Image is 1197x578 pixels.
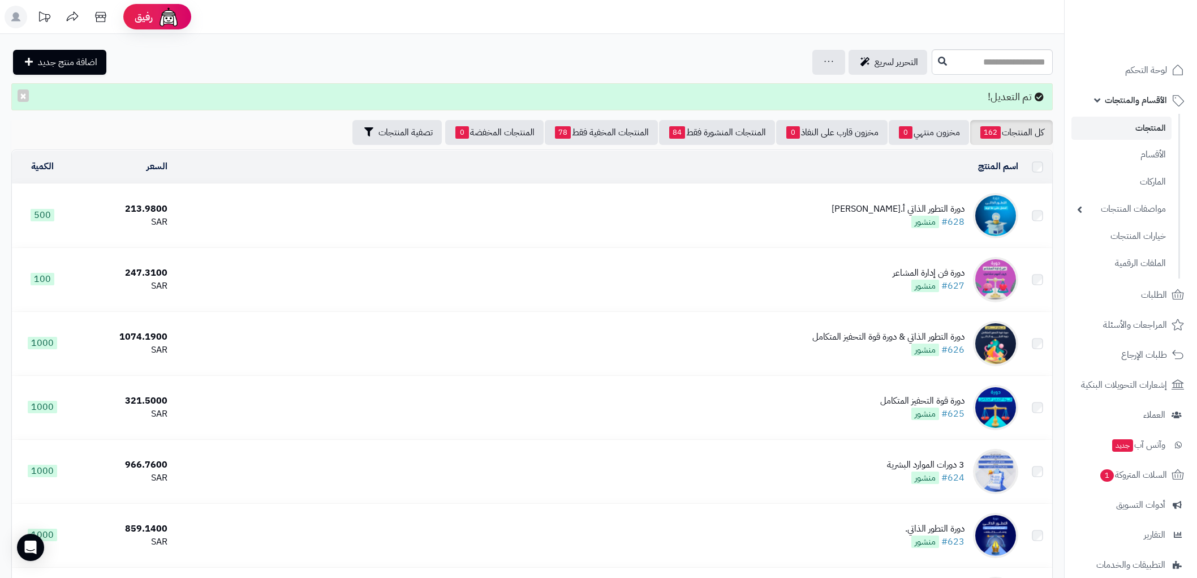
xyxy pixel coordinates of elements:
img: logo-2.png [1120,29,1186,53]
a: #623 [941,535,965,549]
span: 0 [786,126,800,139]
div: SAR [77,536,167,549]
div: SAR [77,408,167,421]
span: 78 [555,126,571,139]
div: 213.9800 [77,203,167,216]
div: Open Intercom Messenger [17,534,44,561]
span: منشور [911,536,939,548]
a: الكمية [31,160,54,173]
a: الأقسام [1071,143,1172,167]
div: دورة قوة التحفيز المتكامل [880,395,965,408]
a: اسم المنتج [978,160,1018,173]
div: SAR [77,344,167,357]
div: SAR [77,280,167,293]
a: كل المنتجات162 [970,120,1053,145]
span: العملاء [1143,407,1165,423]
a: #625 [941,407,965,421]
div: 966.7600 [77,459,167,472]
a: الطلبات [1071,281,1190,309]
span: 1000 [28,401,57,413]
div: دورة التطور الذاتي & دورة قوة التحفيز المتكامل [812,331,965,344]
span: التطبيقات والخدمات [1096,557,1165,573]
img: دورة التطور الذاتي أ.فهد بن مسلم [973,193,1018,238]
a: التقارير [1071,521,1190,549]
a: المنتجات المخفضة0 [445,120,544,145]
span: التحرير لسريع [875,55,918,69]
button: تصفية المنتجات [352,120,442,145]
button: × [18,89,29,102]
span: 1000 [28,337,57,349]
span: إشعارات التحويلات البنكية [1081,377,1167,393]
a: الماركات [1071,170,1172,194]
div: 321.5000 [77,395,167,408]
a: وآتس آبجديد [1071,431,1190,459]
div: 247.3100 [77,267,167,280]
a: العملاء [1071,401,1190,429]
div: تم التعديل! [11,83,1053,110]
span: منشور [911,472,939,484]
a: #626 [941,343,965,357]
img: دورة التطور الذاتي. [973,513,1018,558]
span: منشور [911,280,939,292]
div: دورة التطور الذاتي أ.[PERSON_NAME] [832,203,965,216]
span: 500 [31,209,54,221]
img: دورة التطور الذاتي & دورة قوة التحفيز المتكامل [973,321,1018,366]
a: السعر [147,160,167,173]
span: تصفية المنتجات [378,126,433,139]
div: SAR [77,216,167,229]
span: لوحة التحكم [1125,62,1167,78]
a: المنتجات المخفية فقط78 [545,120,658,145]
a: إشعارات التحويلات البنكية [1071,371,1190,399]
div: 859.1400 [77,523,167,536]
img: دورة قوة التحفيز المتكامل [973,385,1018,430]
a: #624 [941,471,965,485]
span: 162 [980,126,1001,139]
span: 0 [899,126,912,139]
img: ai-face.png [157,6,180,28]
div: SAR [77,472,167,485]
a: اضافة منتج جديد [13,50,106,75]
a: خيارات المنتجات [1071,224,1172,249]
a: تحديثات المنصة [30,6,58,31]
a: أدوات التسويق [1071,491,1190,519]
a: #628 [941,215,965,229]
img: 3 دورات الموارد البشرية [973,449,1018,494]
a: مخزون منتهي0 [889,120,969,145]
a: المنتجات [1071,117,1172,140]
span: المراجعات والأسئلة [1103,317,1167,333]
span: 0 [455,126,469,139]
span: 100 [31,273,54,285]
a: مواصفات المنتجات [1071,197,1172,221]
a: لوحة التحكم [1071,57,1190,84]
img: دورة فن إدارة المشاعر [973,257,1018,302]
a: طلبات الإرجاع [1071,341,1190,369]
span: 1 [1100,469,1114,482]
a: التحرير لسريع [849,50,927,75]
span: الأقسام والمنتجات [1105,92,1167,108]
span: وآتس آب [1111,437,1165,453]
span: رفيق [135,10,153,24]
span: طلبات الإرجاع [1121,347,1167,363]
div: دورة التطور الذاتي. [905,523,965,536]
a: #627 [941,279,965,293]
a: الملفات الرقمية [1071,251,1172,276]
span: منشور [911,344,939,356]
span: أدوات التسويق [1116,497,1165,513]
div: 1074.1900 [77,331,167,344]
span: السلات المتروكة [1099,467,1167,483]
span: جديد [1112,439,1133,452]
a: المراجعات والأسئلة [1071,311,1190,339]
div: 3 دورات الموارد البشرية [887,459,965,472]
span: الطلبات [1141,287,1167,303]
span: اضافة منتج جديد [38,55,97,69]
span: منشور [911,408,939,420]
span: 84 [669,126,685,139]
span: 1000 [28,465,57,477]
div: دورة فن إدارة المشاعر [893,267,965,280]
span: 1000 [28,529,57,541]
a: مخزون قارب على النفاذ0 [776,120,888,145]
a: المنتجات المنشورة فقط84 [659,120,775,145]
span: التقارير [1144,527,1165,543]
a: السلات المتروكة1 [1071,461,1190,489]
span: منشور [911,216,939,228]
